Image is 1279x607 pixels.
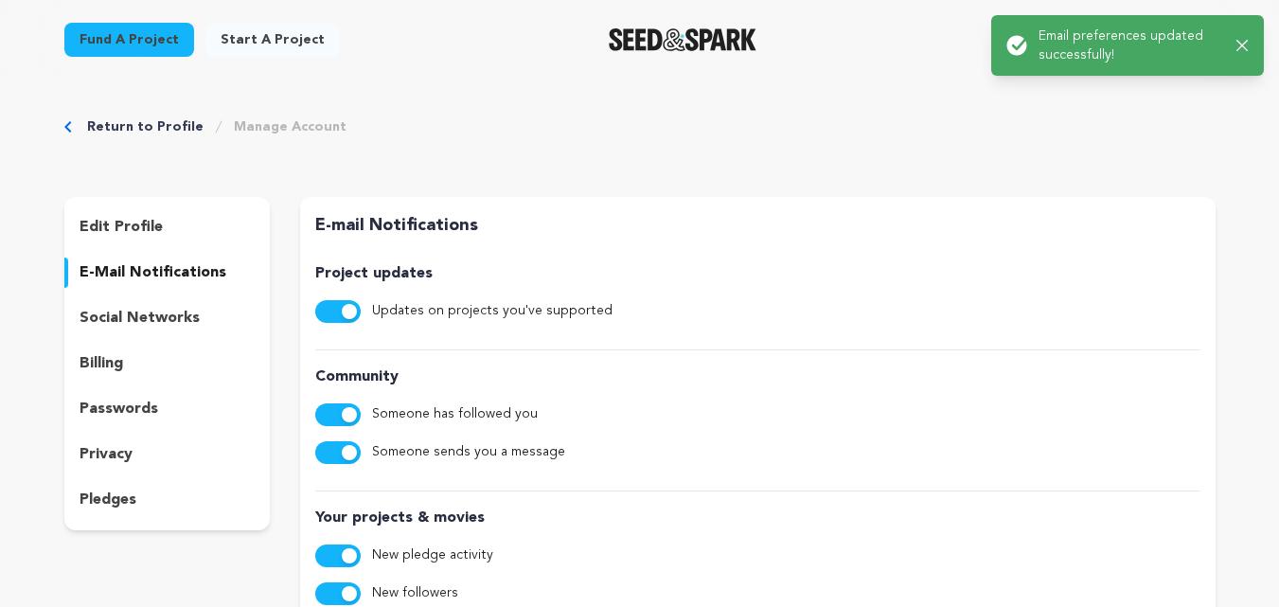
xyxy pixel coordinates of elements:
label: New pledge activity [372,545,493,567]
p: edit profile [80,216,163,239]
button: pledges [64,485,271,515]
p: passwords [80,398,158,420]
p: pledges [80,489,136,511]
p: social networks [80,307,200,330]
button: e-mail notifications [64,258,271,288]
img: Seed&Spark Logo Dark Mode [609,28,757,51]
button: billing [64,348,271,379]
a: Manage Account [234,117,346,136]
p: Project updates [315,262,1199,285]
p: privacy [80,443,133,466]
label: New followers [372,582,458,605]
p: Email preferences updated successfully! [1039,27,1221,64]
p: Your projects & movies [315,507,1199,529]
button: passwords [64,394,271,424]
a: Return to Profile [87,117,204,136]
label: Someone has followed you [372,403,538,426]
p: billing [80,352,123,375]
a: Seed&Spark Homepage [609,28,757,51]
a: Fund a project [64,23,194,57]
label: Updates on projects you've supported [372,300,613,323]
p: Community [315,366,1199,388]
p: E-mail Notifications [315,212,1199,240]
p: e-mail notifications [80,261,226,284]
button: edit profile [64,212,271,242]
button: privacy [64,439,271,470]
div: Breadcrumb [64,117,1216,136]
a: Start a project [205,23,340,57]
label: Someone sends you a message [372,441,565,464]
button: social networks [64,303,271,333]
